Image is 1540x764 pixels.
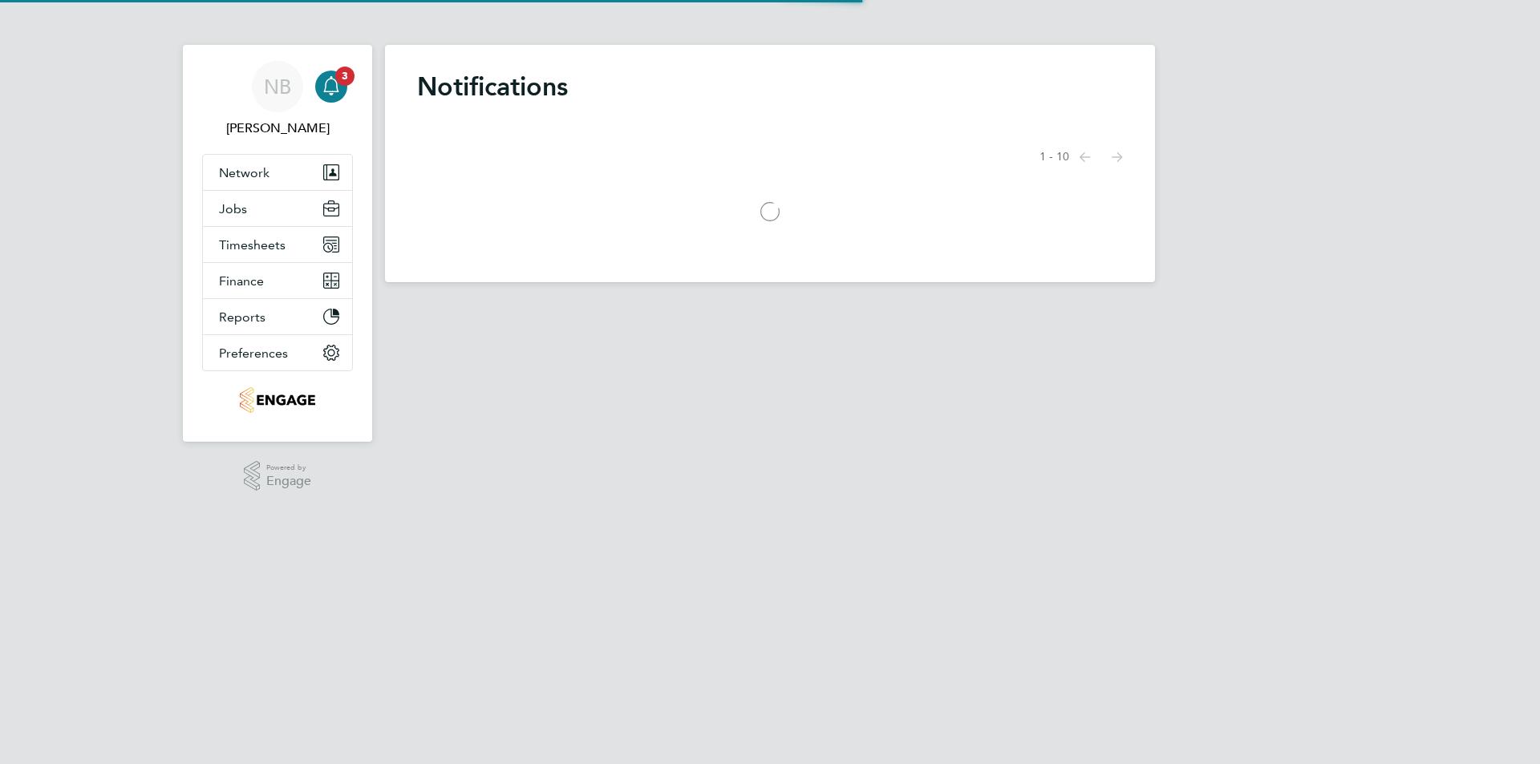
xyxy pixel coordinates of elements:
span: Network [219,165,269,180]
span: Nick Briant [202,119,353,138]
button: Preferences [203,335,352,370]
span: Timesheets [219,237,286,253]
span: 3 [335,67,355,86]
button: Jobs [203,191,352,226]
span: 1 - 10 [1039,149,1069,165]
button: Finance [203,263,352,298]
nav: Main navigation [183,45,372,442]
img: jambo-logo-retina.png [240,387,314,413]
span: Reports [219,309,265,325]
button: Network [203,155,352,190]
span: Jobs [219,201,247,216]
span: Preferences [219,346,288,361]
a: Powered byEngage [244,461,312,491]
button: Reports [203,299,352,334]
a: NB[PERSON_NAME] [202,61,353,138]
span: Powered by [266,461,311,475]
nav: Select page of notifications list [1039,141,1123,173]
h1: Notifications [417,71,1123,103]
span: Engage [266,475,311,488]
a: 3 [315,61,347,112]
button: Timesheets [203,227,352,262]
span: NB [264,76,291,97]
a: Go to home page [202,387,353,413]
span: Finance [219,273,264,289]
